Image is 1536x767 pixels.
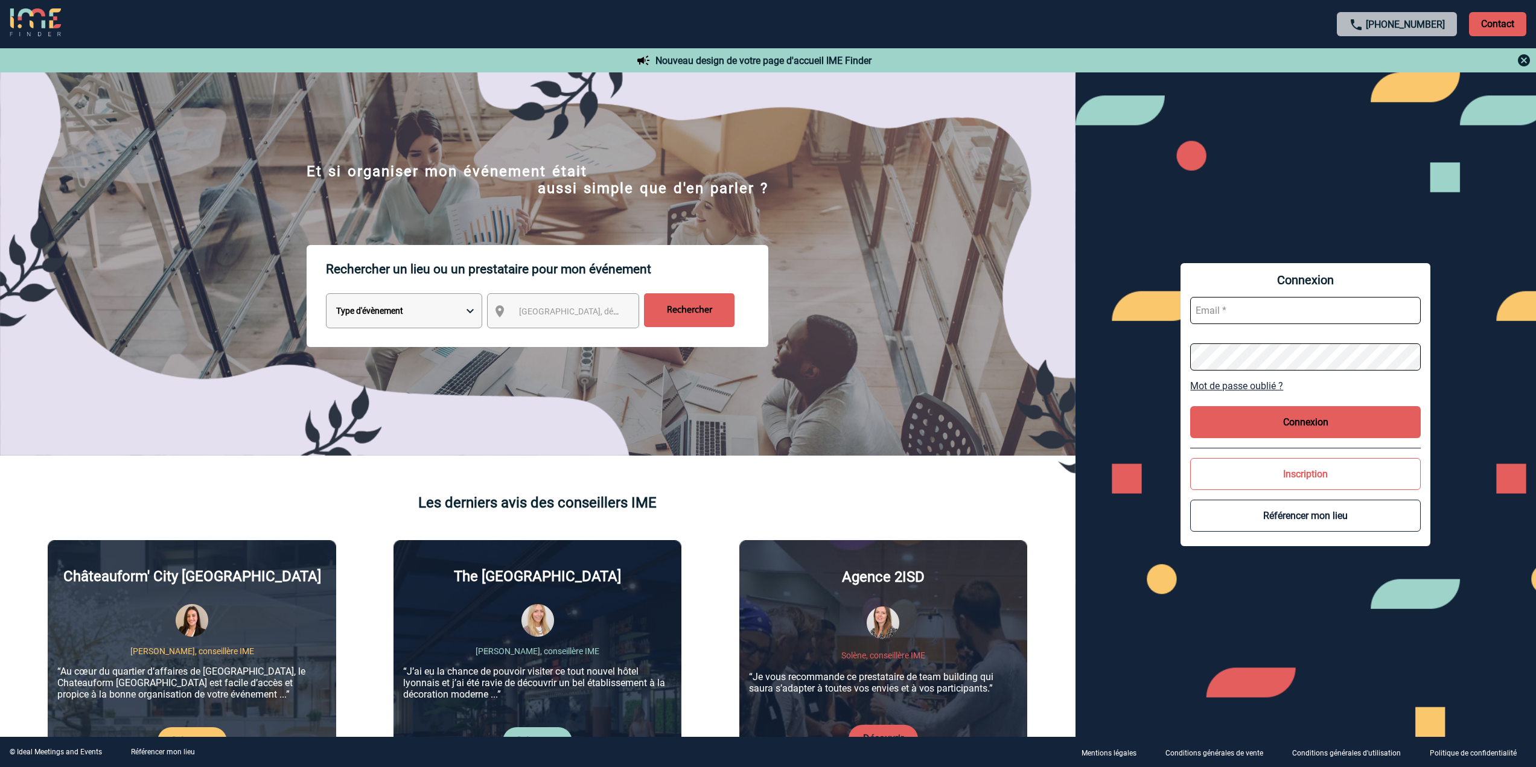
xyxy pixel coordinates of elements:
p: Politique de confidentialité [1430,749,1517,757]
a: Référencer mon lieu [131,748,195,756]
a: Politique de confidentialité [1420,746,1536,758]
span: [GEOGRAPHIC_DATA], département, région... [519,307,687,316]
p: “Au cœur du quartier d’affaires de [GEOGRAPHIC_DATA], le Chateauform [GEOGRAPHIC_DATA] est facile... [57,666,326,700]
input: Rechercher [644,293,735,327]
a: [PHONE_NUMBER] [1366,19,1445,30]
p: Mentions légales [1082,749,1136,757]
button: Référencer mon lieu [1190,500,1421,532]
a: Découvrir [863,733,903,744]
a: Mot de passe oublié ? [1190,380,1421,392]
img: call-24-px.png [1349,18,1363,32]
a: Conditions générales de vente [1156,746,1283,758]
p: “Je vous recommande ce prestataire de team building qui saura s’adapter à toutes vos envies et à ... [749,671,1018,694]
a: Découvrir [517,735,558,746]
span: Connexion [1190,273,1421,287]
a: Mentions légales [1072,746,1156,758]
button: Inscription [1190,458,1421,490]
p: Contact [1469,12,1526,36]
div: © Ideal Meetings and Events [10,748,102,756]
a: Conditions générales d'utilisation [1283,746,1420,758]
p: Rechercher un lieu ou un prestataire pour mon événement [326,245,768,293]
p: Conditions générales de vente [1165,749,1263,757]
p: Conditions générales d'utilisation [1292,749,1401,757]
button: Connexion [1190,406,1421,438]
p: “J’ai eu la chance de pouvoir visiter ce tout nouvel hôtel lyonnais et j’ai été ravie de découvri... [403,666,672,700]
a: Découvrir [172,735,212,746]
input: Email * [1190,297,1421,324]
